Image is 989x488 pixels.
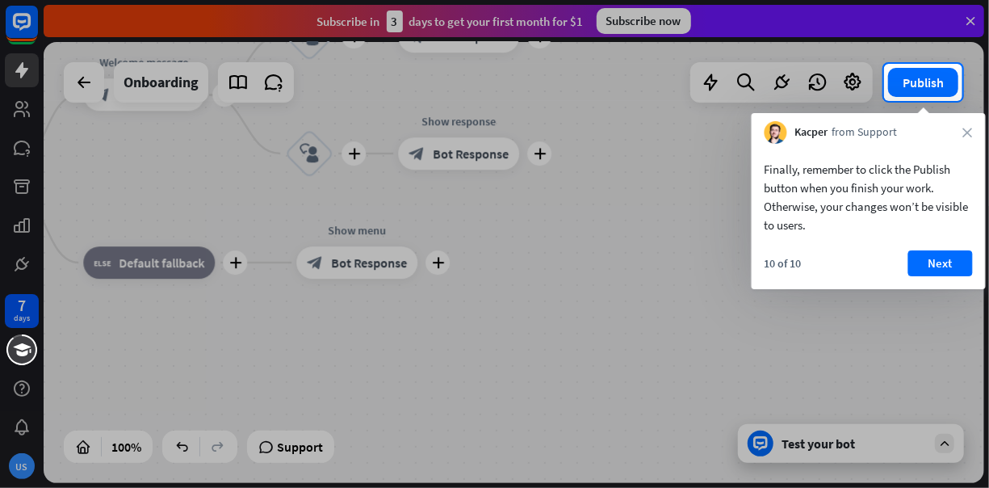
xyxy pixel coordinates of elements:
div: 10 of 10 [765,256,802,271]
span: from Support [832,124,898,141]
i: close [963,128,973,137]
div: Finally, remember to click the Publish button when you finish your work. Otherwise, your changes ... [765,160,973,234]
button: Next [908,250,973,276]
button: Publish [888,68,958,97]
button: Open LiveChat chat widget [13,6,61,55]
span: Kacper [795,124,828,141]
